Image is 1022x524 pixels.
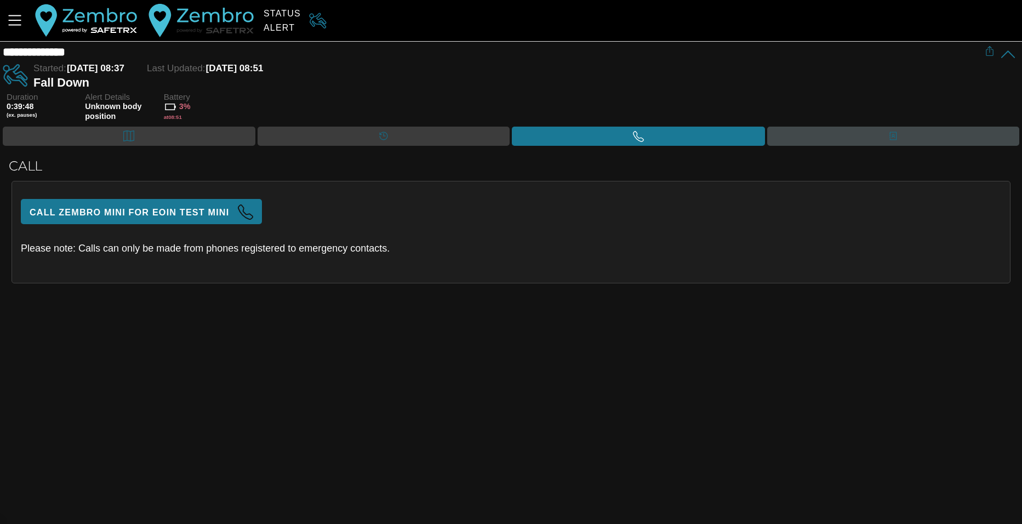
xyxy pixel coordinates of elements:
span: (ex. pauses) [7,112,77,118]
span: 3% [179,102,191,111]
img: FALL.svg [305,13,330,29]
span: Last Updated: [147,63,205,73]
span: [DATE] 08:37 [67,63,124,73]
div: Status [264,9,301,19]
img: RescueLogo.svg [148,3,255,38]
p: Please note: Calls can only be made from phones registered to emergency contacts. [21,242,1001,255]
span: 0:39:48 [7,102,34,111]
span: Battery [164,93,234,102]
h2: Call [9,157,1013,174]
span: Unknown body position [85,102,155,121]
span: Alert Details [85,93,155,102]
div: Alert [264,23,301,33]
span: [DATE] 08:51 [205,63,263,73]
span: at 08:51 [164,114,182,120]
span: Call Zembro Mini for Eoin Test Mini [30,202,253,222]
div: Call [512,127,765,146]
div: Contacts [767,127,1020,146]
button: Call Zembro Mini for Eoin Test Mini [21,199,262,224]
span: Duration [7,93,77,102]
span: Started: [33,63,66,73]
div: Timeline [258,127,510,146]
div: Fall Down [33,76,985,90]
img: FALL.svg [3,63,28,88]
div: Map [3,127,255,146]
